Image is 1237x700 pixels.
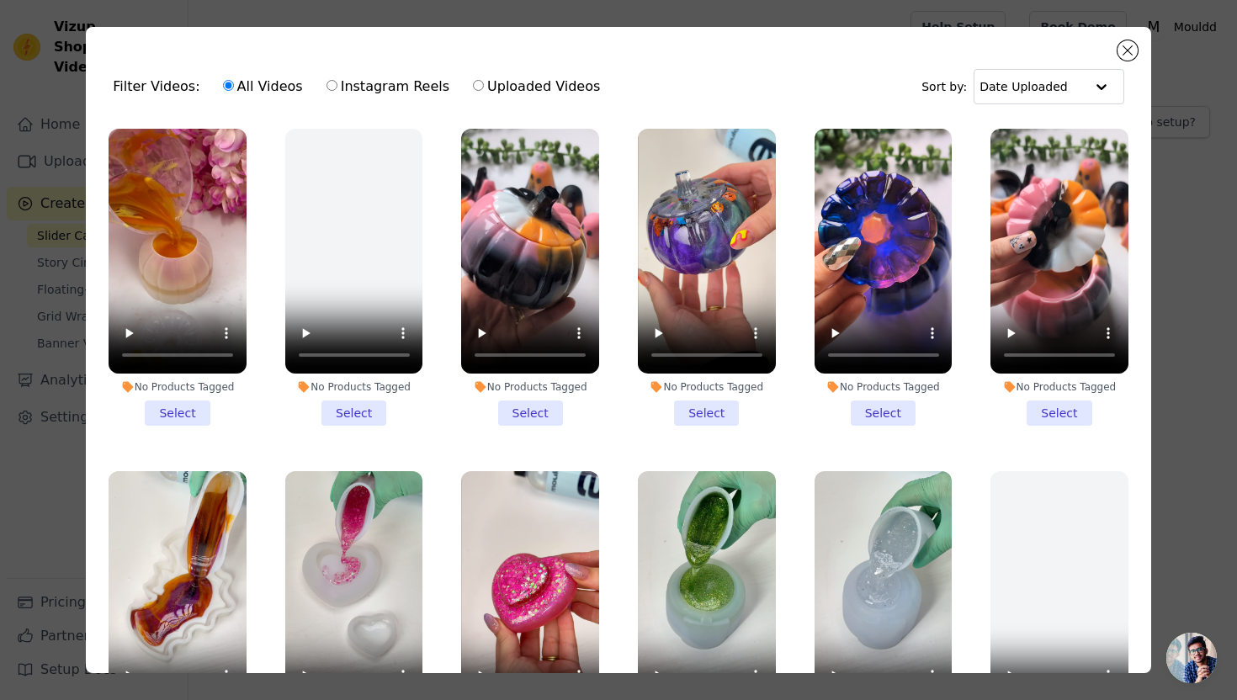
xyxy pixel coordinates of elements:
[1166,633,1217,683] div: Open chat
[921,69,1124,104] div: Sort by:
[326,76,450,98] label: Instagram Reels
[285,380,423,394] div: No Products Tagged
[990,380,1128,394] div: No Products Tagged
[815,380,953,394] div: No Products Tagged
[222,76,304,98] label: All Videos
[1118,40,1138,61] button: Close modal
[461,380,599,394] div: No Products Tagged
[113,67,609,106] div: Filter Videos:
[472,76,601,98] label: Uploaded Videos
[638,380,776,394] div: No Products Tagged
[109,380,247,394] div: No Products Tagged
